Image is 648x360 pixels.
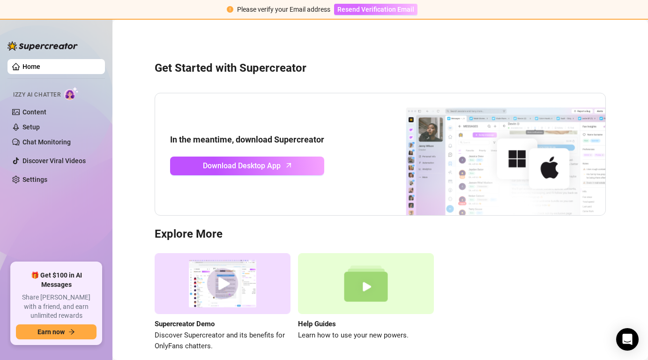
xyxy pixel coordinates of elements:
[22,108,46,116] a: Content
[237,4,330,15] div: Please verify your Email address
[68,329,75,335] span: arrow-right
[371,93,605,215] img: download app
[298,253,434,315] img: help guides
[283,160,294,171] span: arrow-up
[155,320,215,328] strong: Supercreator Demo
[13,90,60,99] span: Izzy AI Chatter
[22,157,86,165] a: Discover Viral Videos
[7,41,78,51] img: logo-BBDzfeDw.svg
[334,4,417,15] button: Resend Verification Email
[298,253,434,352] a: Help GuidesLearn how to use your new powers.
[22,176,47,183] a: Settings
[155,330,290,352] span: Discover Supercreator and its benefits for OnlyFans chatters.
[155,227,606,242] h3: Explore More
[337,6,414,13] span: Resend Verification Email
[155,253,290,315] img: supercreator demo
[64,87,79,100] img: AI Chatter
[155,61,606,76] h3: Get Started with Supercreator
[170,135,324,144] strong: In the meantime, download Supercreator
[155,253,290,352] a: Supercreator DemoDiscover Supercreator and its benefits for OnlyFans chatters.
[227,6,233,13] span: exclamation-circle
[616,328,639,351] div: Open Intercom Messenger
[37,328,65,336] span: Earn now
[203,160,281,172] span: Download Desktop App
[22,138,71,146] a: Chat Monitoring
[16,293,97,321] span: Share [PERSON_NAME] with a friend, and earn unlimited rewards
[170,157,324,175] a: Download Desktop Apparrow-up
[298,330,434,341] span: Learn how to use your new powers.
[16,324,97,339] button: Earn nowarrow-right
[298,320,336,328] strong: Help Guides
[22,63,40,70] a: Home
[22,123,40,131] a: Setup
[16,271,97,289] span: 🎁 Get $100 in AI Messages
